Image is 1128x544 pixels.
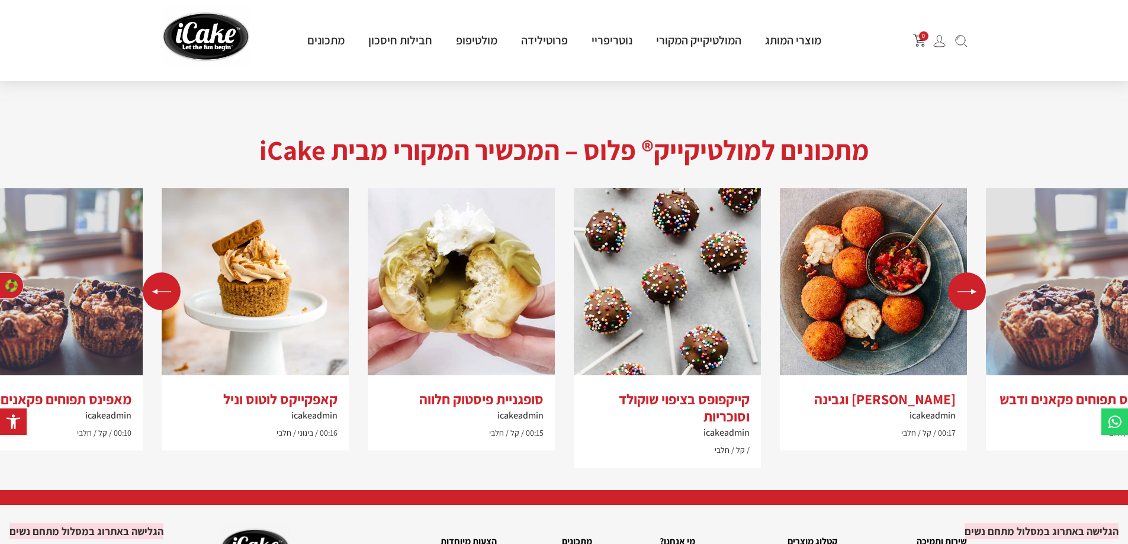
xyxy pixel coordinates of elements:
div: 3 / 5 [368,188,555,450]
div: הגלישה באתרוג במסלול מתחם נשים [965,523,1119,539]
span: חלבי [901,427,916,438]
h3: [PERSON_NAME] וגבינה [791,391,956,408]
span: קל [731,445,745,455]
img: 177-15wknimuzs743t4vrqbhsi1k8w1o680j.jpg [368,188,555,375]
a: מתכונים [295,33,356,48]
a: המולטיקייק המקורי [644,33,753,48]
h6: icakeadmin [173,410,338,421]
img: arancini_balls-db2b1df.jpg [780,188,967,375]
h6: icakeadmin [791,410,956,421]
img: chocolate-cake-pops-recipe-620x860-1.jpg [574,188,761,375]
span: חלבי [277,427,291,438]
a: פרוטילידה [509,33,580,48]
h6: icakeadmin [379,410,544,421]
h3: קאפקייקס לוטוס וניל [173,391,338,408]
div: Next slide [948,272,986,310]
a: סופגניית פיסטוק חלווהicakeadmin00:15 קל חלבי [368,366,555,450]
a: מוצרי המותג [753,33,833,48]
span: 00:16 [315,427,338,438]
div: 1 / 5 [780,188,967,450]
img: shopping-cart.png [913,34,926,47]
div: 2 / 5 [574,188,761,468]
span: קל [918,427,931,438]
span: חלבי [715,445,729,455]
a: נוטריפריי [580,33,644,48]
span: 00:17 [933,427,956,438]
a: חבילות חיסכון [356,33,444,48]
span: 00:10 [109,427,131,438]
h2: מתכונים למולטיקייק® פלוס – המכשיר המקורי מבית iCake [143,129,986,170]
div: הגלישה באתרוג במסלול מתחם נשים [9,523,163,539]
a: מולטיפופ [444,33,509,48]
span: 0 [919,31,928,41]
a: קייקפופס בציפוי שוקולד וסוכריותicakeadmin קל חלבי [574,366,761,468]
div: Previous slide [143,272,181,310]
button: פתח עגלת קניות צדדית [913,34,926,47]
span: חלבי [1107,427,1122,438]
span: חלבי [77,427,92,438]
span: חלבי [489,427,504,438]
h6: icakeadmin [585,427,750,438]
a: קאפקייקס לוטוס ונילicakeadmin00:16 בינוני חלבי [162,366,349,450]
span: 00:15 [521,427,544,438]
span: קל [506,427,519,438]
img: Biscoff_Cupcakes-1-2-e1649158511980.jpg [162,188,349,375]
h3: קייקפופס בציפוי שוקולד וסוכריות [585,391,750,425]
span: בינוני [293,427,313,438]
div: 4 / 5 [162,188,349,450]
span: קל [94,427,107,438]
h3: סופגניית פיסטוק חלווה [379,391,544,408]
a: [PERSON_NAME] וגבינהicakeadmin00:17 קל חלבי [780,366,967,450]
